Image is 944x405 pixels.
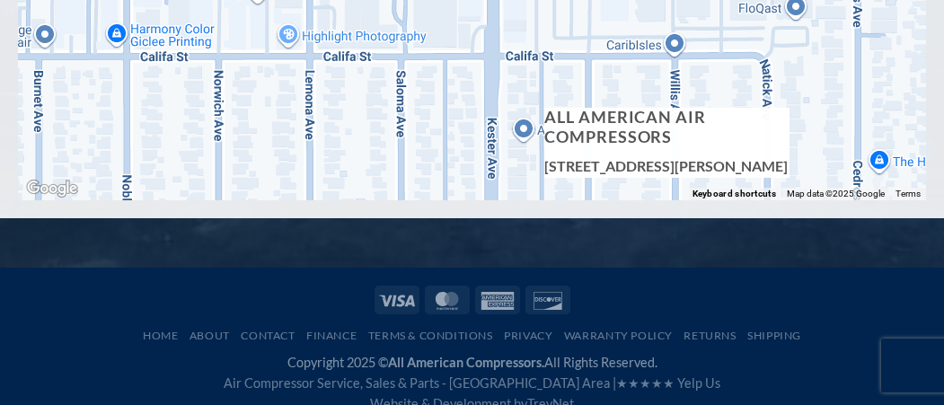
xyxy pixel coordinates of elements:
a: Contact [241,329,295,342]
a: About [190,329,230,342]
a: Open this area in Google Maps (opens a new window) [22,177,82,200]
a: Privacy [504,329,552,342]
span: Map data ©2025 Google [787,189,885,198]
a: Returns [684,329,736,342]
img: Google [22,177,82,200]
a: Finance [306,329,357,342]
button: Keyboard shortcuts [693,188,776,200]
a: ★★★★★ Yelp Us [616,375,720,391]
a: Home [143,329,178,342]
h4: All American Air Compressors [544,108,790,146]
a: Terms & Conditions [368,329,493,342]
a: Terms (opens in new tab) [895,189,921,198]
a: Shipping [747,329,801,342]
a: Warranty Policy [564,329,673,342]
h5: [STREET_ADDRESS][PERSON_NAME] [544,154,790,178]
strong: All American Compressors. [388,355,544,370]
